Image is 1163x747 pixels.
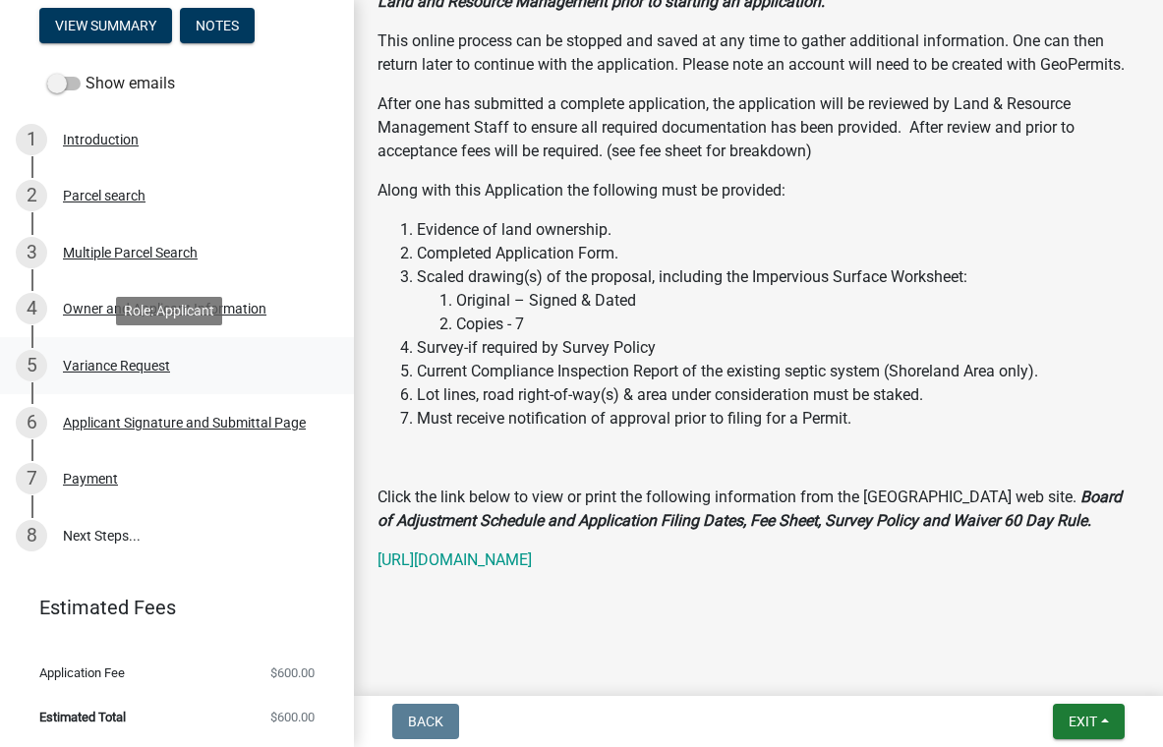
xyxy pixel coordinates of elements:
[47,72,175,95] label: Show emails
[270,711,315,723] span: $600.00
[116,297,222,325] div: Role: Applicant
[16,237,47,268] div: 3
[392,704,459,739] button: Back
[39,666,125,679] span: Application Fee
[408,714,443,729] span: Back
[1053,704,1125,739] button: Exit
[39,19,172,34] wm-modal-confirm: Summary
[16,124,47,155] div: 1
[417,360,1139,383] li: Current Compliance Inspection Report of the existing septic system (Shoreland Area only).
[378,550,532,569] a: [URL][DOMAIN_NAME]
[456,289,1139,313] li: Original – Signed & Dated
[39,711,126,723] span: Estimated Total
[378,179,1139,202] p: Along with this Application the following must be provided:
[16,293,47,324] div: 4
[63,189,145,202] div: Parcel search
[63,246,198,259] div: Multiple Parcel Search
[417,265,1139,336] li: Scaled drawing(s) of the proposal, including the Impervious Surface Worksheet:
[16,588,322,627] a: Estimated Fees
[63,472,118,486] div: Payment
[417,242,1139,265] li: Completed Application Form.
[417,218,1139,242] li: Evidence of land ownership.
[16,407,47,438] div: 6
[63,133,139,146] div: Introduction
[16,520,47,551] div: 8
[378,92,1139,163] p: After one has submitted a complete application, the application will be reviewed by Land & Resour...
[180,8,255,43] button: Notes
[16,463,47,494] div: 7
[16,180,47,211] div: 2
[16,350,47,381] div: 5
[456,313,1139,336] li: Copies - 7
[378,29,1139,77] p: This online process can be stopped and saved at any time to gather additional information. One ca...
[270,666,315,679] span: $600.00
[417,336,1139,360] li: Survey-if required by Survey Policy
[180,19,255,34] wm-modal-confirm: Notes
[39,8,172,43] button: View Summary
[63,302,266,316] div: Owner and Applicant Information
[63,416,306,430] div: Applicant Signature and Submittal Page
[417,407,1139,431] li: Must receive notification of approval prior to filing for a Permit.
[417,383,1139,407] li: Lot lines, road right-of-way(s) & area under consideration must be staked.
[63,359,170,373] div: Variance Request
[378,486,1139,533] p: Click the link below to view or print the following information from the [GEOGRAPHIC_DATA] web site.
[1069,714,1097,729] span: Exit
